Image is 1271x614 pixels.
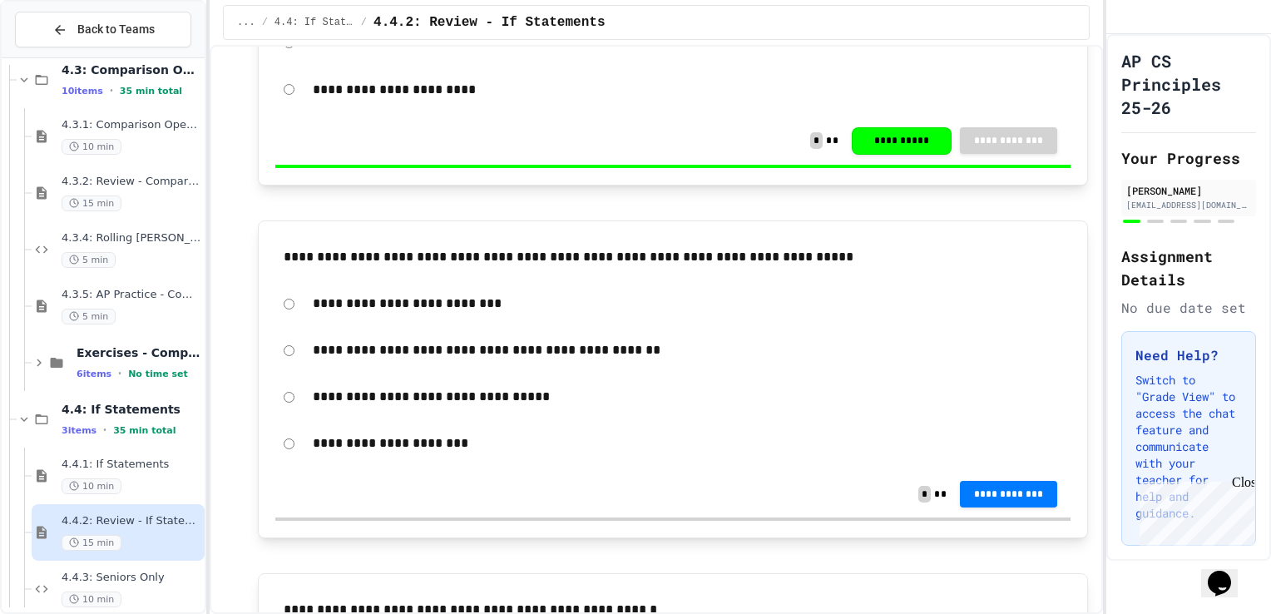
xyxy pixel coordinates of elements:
span: • [103,423,106,437]
span: 10 min [62,139,121,155]
span: Back to Teams [77,21,155,38]
span: 4.4.1: If Statements [62,458,201,472]
span: Exercises - Comparison Operators [77,345,201,360]
span: 15 min [62,535,121,551]
button: Back to Teams [15,12,191,47]
h2: Your Progress [1121,146,1256,170]
h2: Assignment Details [1121,245,1256,291]
span: 4.4.3: Seniors Only [62,571,201,585]
iframe: chat widget [1133,475,1254,546]
span: 4.4: If Statements [62,402,201,417]
span: 4.4.2: Review - If Statements [62,514,201,528]
span: 4.3: Comparison Operators [62,62,201,77]
span: 5 min [62,252,116,268]
span: 15 min [62,196,121,211]
span: 4.4.2: Review - If Statements [373,12,605,32]
span: 4.3.2: Review - Comparison Operators [62,175,201,189]
span: 10 min [62,478,121,494]
div: [PERSON_NAME] [1126,183,1251,198]
span: 6 items [77,369,111,379]
span: 3 items [62,425,96,436]
span: 35 min total [120,86,182,97]
span: • [110,84,113,97]
span: 35 min total [113,425,176,436]
p: Switch to "Grade View" to access the chat feature and communicate with your teacher for help and ... [1135,372,1242,522]
span: 5 min [62,309,116,324]
span: • [118,367,121,380]
div: Chat with us now!Close [7,7,115,106]
span: 10 min [62,592,121,607]
span: 4.3.4: Rolling [PERSON_NAME] [62,231,201,245]
span: 10 items [62,86,103,97]
span: / [361,16,367,29]
div: No due date set [1121,298,1256,318]
span: 4.4: If Statements [274,16,354,29]
iframe: chat widget [1201,547,1254,597]
h3: Need Help? [1135,345,1242,365]
span: No time set [128,369,188,379]
span: / [262,16,268,29]
h1: AP CS Principles 25-26 [1121,49,1256,119]
span: 4.3.1: Comparison Operators [62,118,201,132]
span: ... [237,16,255,29]
span: 4.3.5: AP Practice - Comparison Operators [62,288,201,302]
div: [EMAIL_ADDRESS][DOMAIN_NAME] [1126,199,1251,211]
